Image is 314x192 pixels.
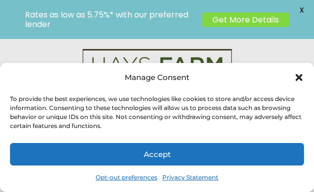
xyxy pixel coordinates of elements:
[125,70,189,84] div: Manage Consent
[294,2,309,17] span: X
[294,72,304,82] div: Close dialog
[10,94,304,130] div: To provide the best experiences, we use technologies like cookies to store and/or access device i...
[83,49,232,85] img: Logo
[96,170,157,184] a: Opt-out preferences
[162,170,218,184] a: Privacy Statement
[10,143,304,165] button: Accept
[202,12,289,27] a: Get More Details
[25,10,197,29] p: Rates as low as 5.75%* with our preferred lender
